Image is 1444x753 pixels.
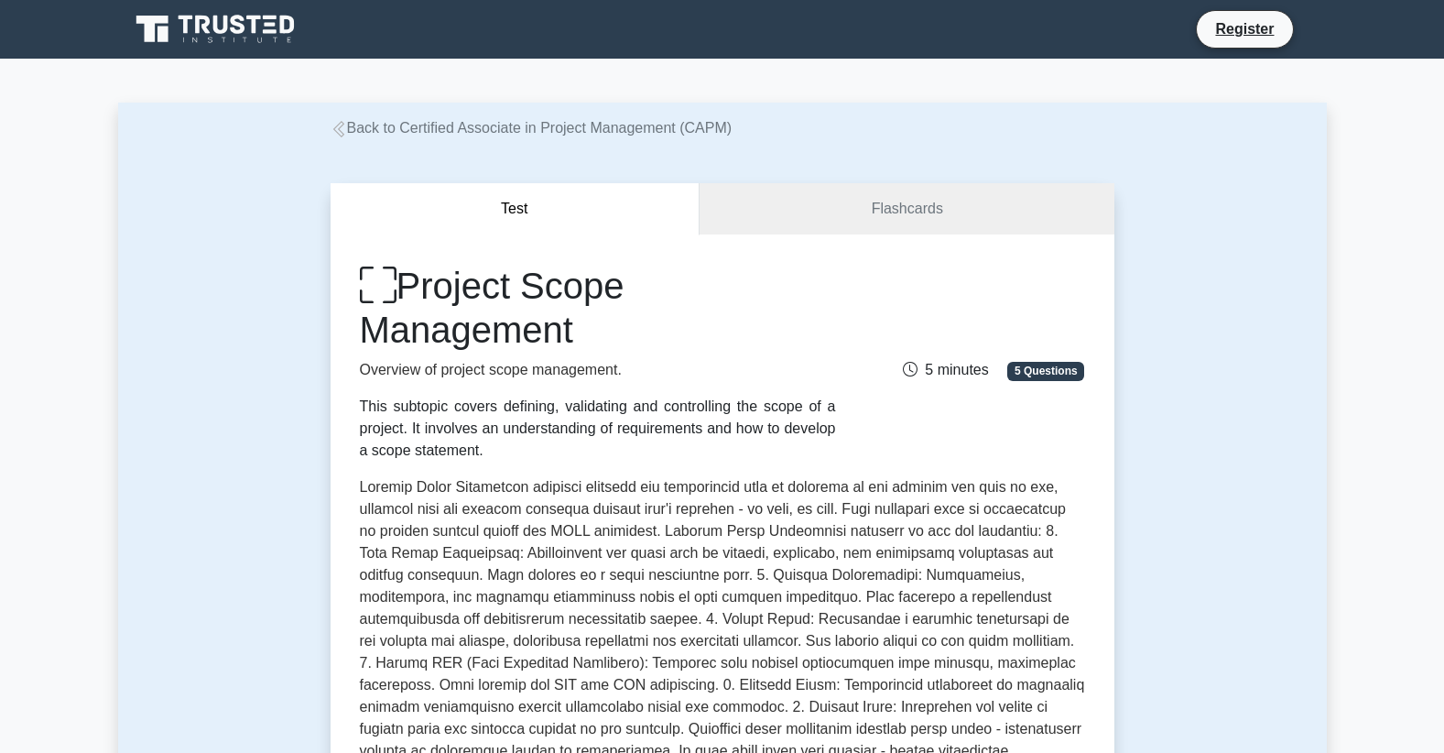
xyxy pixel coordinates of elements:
[360,264,836,352] h1: Project Scope Management
[331,183,700,235] button: Test
[903,362,988,377] span: 5 minutes
[1204,17,1285,40] a: Register
[700,183,1113,235] a: Flashcards
[360,359,836,381] p: Overview of project scope management.
[360,396,836,462] div: This subtopic covers defining, validating and controlling the scope of a project. It involves an ...
[331,120,733,136] a: Back to Certified Associate in Project Management (CAPM)
[1007,362,1084,380] span: 5 Questions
